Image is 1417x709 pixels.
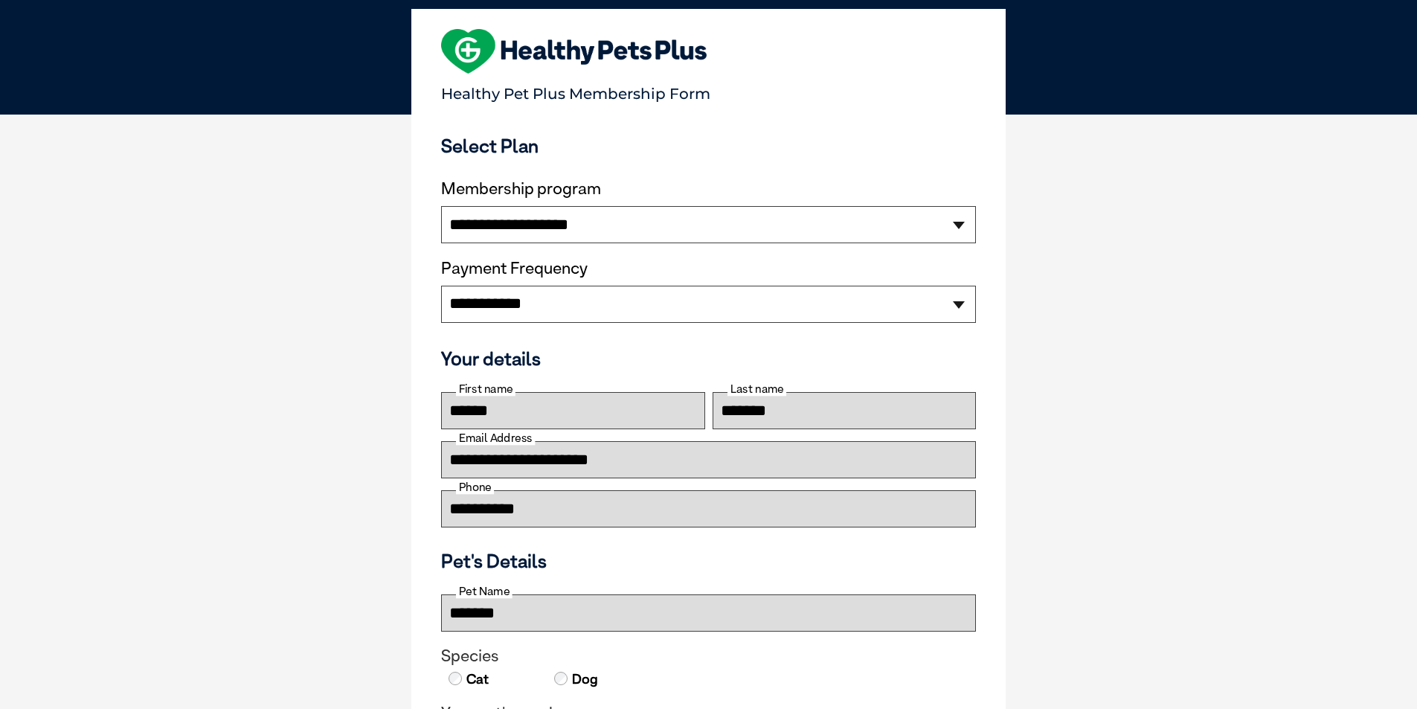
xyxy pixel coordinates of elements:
[441,135,976,157] h3: Select Plan
[435,550,982,572] h3: Pet's Details
[456,481,494,494] label: Phone
[456,432,535,445] label: Email Address
[441,259,588,278] label: Payment Frequency
[441,29,707,74] img: heart-shape-hpp-logo-large.png
[441,647,976,666] legend: Species
[727,382,786,396] label: Last name
[441,347,976,370] h3: Your details
[456,382,515,396] label: First name
[441,78,976,103] p: Healthy Pet Plus Membership Form
[441,179,976,199] label: Membership program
